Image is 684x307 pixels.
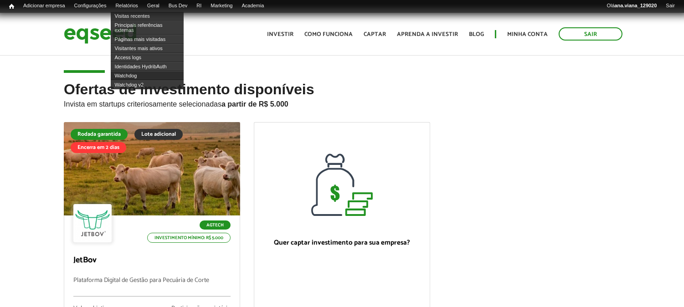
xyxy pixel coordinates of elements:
div: Encerra em 2 dias [71,142,126,153]
strong: a partir de R$ 5.000 [221,100,288,108]
a: Minha conta [507,31,548,37]
img: EqSeed [64,22,137,46]
a: Sair [661,2,679,10]
a: RI [192,2,206,10]
h2: Ofertas de investimento disponíveis [64,82,620,122]
a: Visitas recentes [111,11,184,20]
a: Início [5,2,19,11]
div: Rodada garantida [71,129,128,140]
p: JetBov [73,256,231,266]
a: Academia [237,2,269,10]
div: Lote adicional [134,129,183,140]
p: Invista em startups criteriosamente selecionadas [64,97,620,108]
a: Oláana.viana_129020 [602,2,662,10]
a: Como funciona [304,31,353,37]
span: Início [9,3,14,10]
p: Investimento mínimo: R$ 5.000 [147,233,231,243]
a: Geral [143,2,164,10]
p: Plataforma Digital de Gestão para Pecuária de Corte [73,277,231,297]
a: Relatórios [111,2,142,10]
p: Quer captar investimento para sua empresa? [263,239,421,247]
a: Captar [364,31,386,37]
a: Configurações [70,2,111,10]
a: Sair [559,27,622,41]
a: Aprenda a investir [397,31,458,37]
a: Adicionar empresa [19,2,70,10]
a: Marketing [206,2,237,10]
a: Investir [267,31,293,37]
p: Agtech [200,220,231,230]
strong: ana.viana_129020 [615,3,657,8]
a: Blog [469,31,484,37]
a: Bus Dev [164,2,192,10]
